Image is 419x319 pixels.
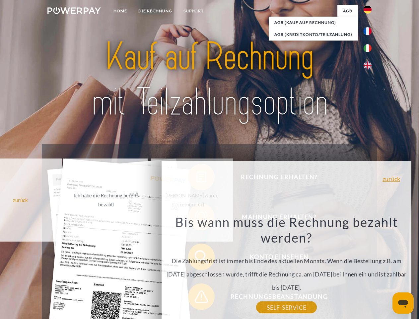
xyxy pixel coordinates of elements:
a: Home [108,5,133,17]
a: DIE RECHNUNG [133,5,178,17]
img: logo-powerpay-white.svg [47,7,101,14]
img: fr [364,27,372,35]
img: it [364,44,372,52]
div: Die Zahlungsfrist ist immer bis Ende des aktuellen Monats. Wenn die Bestellung z.B. am [DATE] abg... [166,214,408,307]
img: de [364,6,372,14]
a: agb [337,5,358,17]
h3: Bis wann muss die Rechnung bezahlt werden? [166,214,408,246]
a: zurück [383,176,400,182]
img: title-powerpay_de.svg [63,32,356,127]
a: AGB (Kreditkonto/Teilzahlung) [269,29,358,41]
a: SUPPORT [178,5,209,17]
div: Ich habe die Rechnung bereits bezahlt [69,191,144,209]
a: AGB (Kauf auf Rechnung) [269,17,358,29]
iframe: Schaltfläche zum Öffnen des Messaging-Fensters [392,292,414,314]
a: SELF-SERVICE [256,301,317,313]
img: en [364,61,372,69]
